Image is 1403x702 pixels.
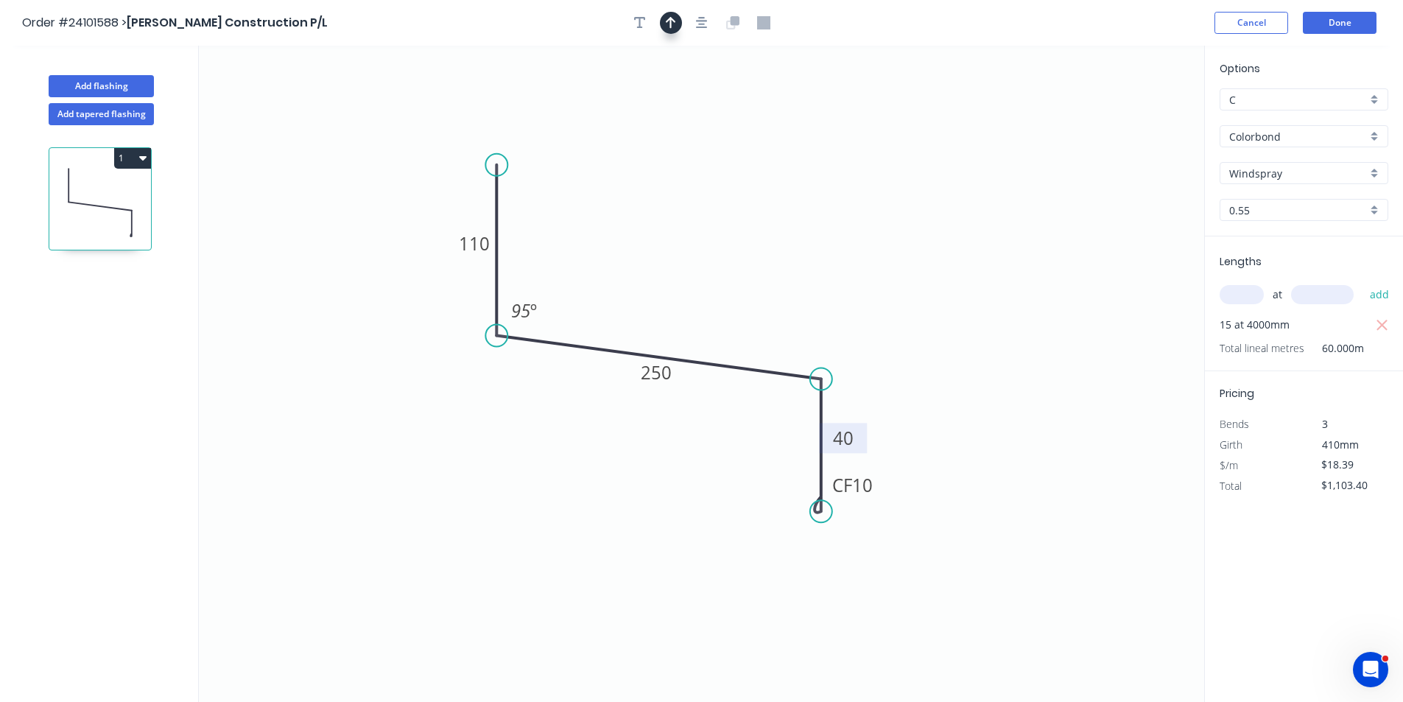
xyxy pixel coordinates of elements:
[1220,254,1262,269] span: Lengths
[1322,417,1328,431] span: 3
[49,103,154,125] button: Add tapered flashing
[1220,417,1249,431] span: Bends
[199,46,1204,702] svg: 0
[1362,282,1397,307] button: add
[1220,61,1260,76] span: Options
[114,148,151,169] button: 1
[127,14,328,31] span: [PERSON_NAME] Construction P/L
[530,298,537,323] tspan: º
[641,360,672,385] tspan: 250
[1229,203,1367,218] input: Thickness
[1220,479,1242,493] span: Total
[1220,315,1290,335] span: 15 at 4000mm
[1220,386,1254,401] span: Pricing
[1220,438,1242,452] span: Girth
[511,298,530,323] tspan: 95
[1273,284,1282,305] span: at
[832,473,852,497] tspan: CF
[1214,12,1288,34] button: Cancel
[1303,12,1376,34] button: Done
[1229,166,1367,181] input: Colour
[49,75,154,97] button: Add flashing
[1229,92,1367,108] input: Price level
[22,14,127,31] span: Order #24101588 >
[1322,438,1359,452] span: 410mm
[1220,338,1304,359] span: Total lineal metres
[833,426,854,450] tspan: 40
[1304,338,1364,359] span: 60.000m
[1353,652,1388,687] iframe: Intercom live chat
[852,473,873,497] tspan: 10
[1220,458,1238,472] span: $/m
[1229,129,1367,144] input: Material
[459,231,490,256] tspan: 110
